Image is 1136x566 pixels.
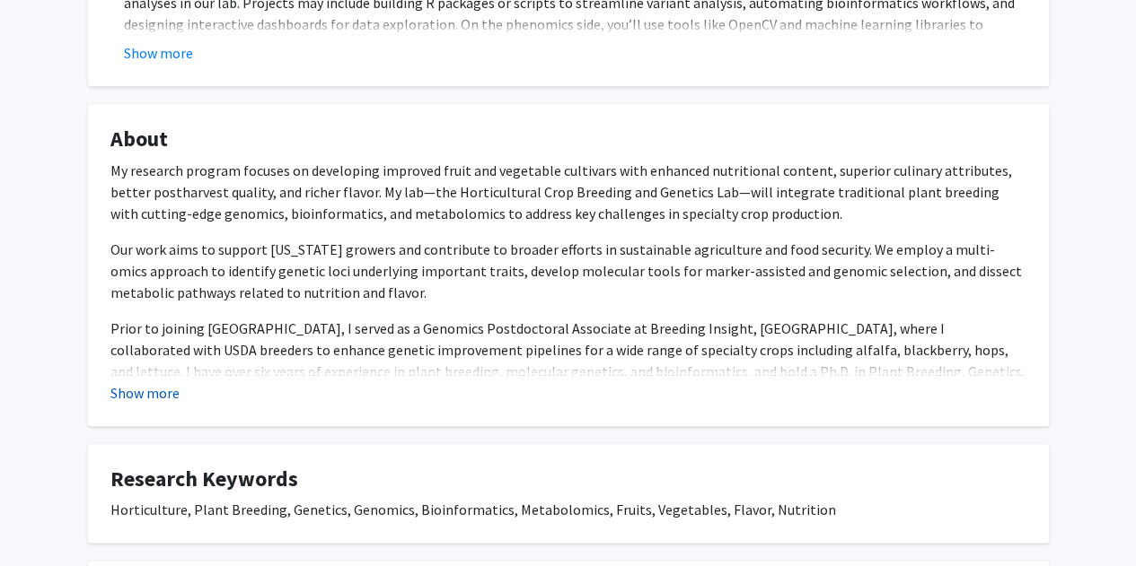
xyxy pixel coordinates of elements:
iframe: Chat [13,485,76,553]
div: Horticulture, Plant Breeding, Genetics, Genomics, Bioinformatics, Metabolomics, Fruits, Vegetable... [110,499,1026,520]
p: Our work aims to support [US_STATE] growers and contribute to broader efforts in sustainable agri... [110,239,1026,303]
p: My research program focuses on developing improved fruit and vegetable cultivars with enhanced nu... [110,160,1026,224]
button: Show more [124,42,193,64]
button: Show more [110,382,180,404]
h4: About [110,126,1026,152]
h4: Research Keywords [110,466,1026,492]
p: Prior to joining [GEOGRAPHIC_DATA], I served as a Genomics Postdoctoral Associate at Breeding Ins... [110,318,1026,425]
